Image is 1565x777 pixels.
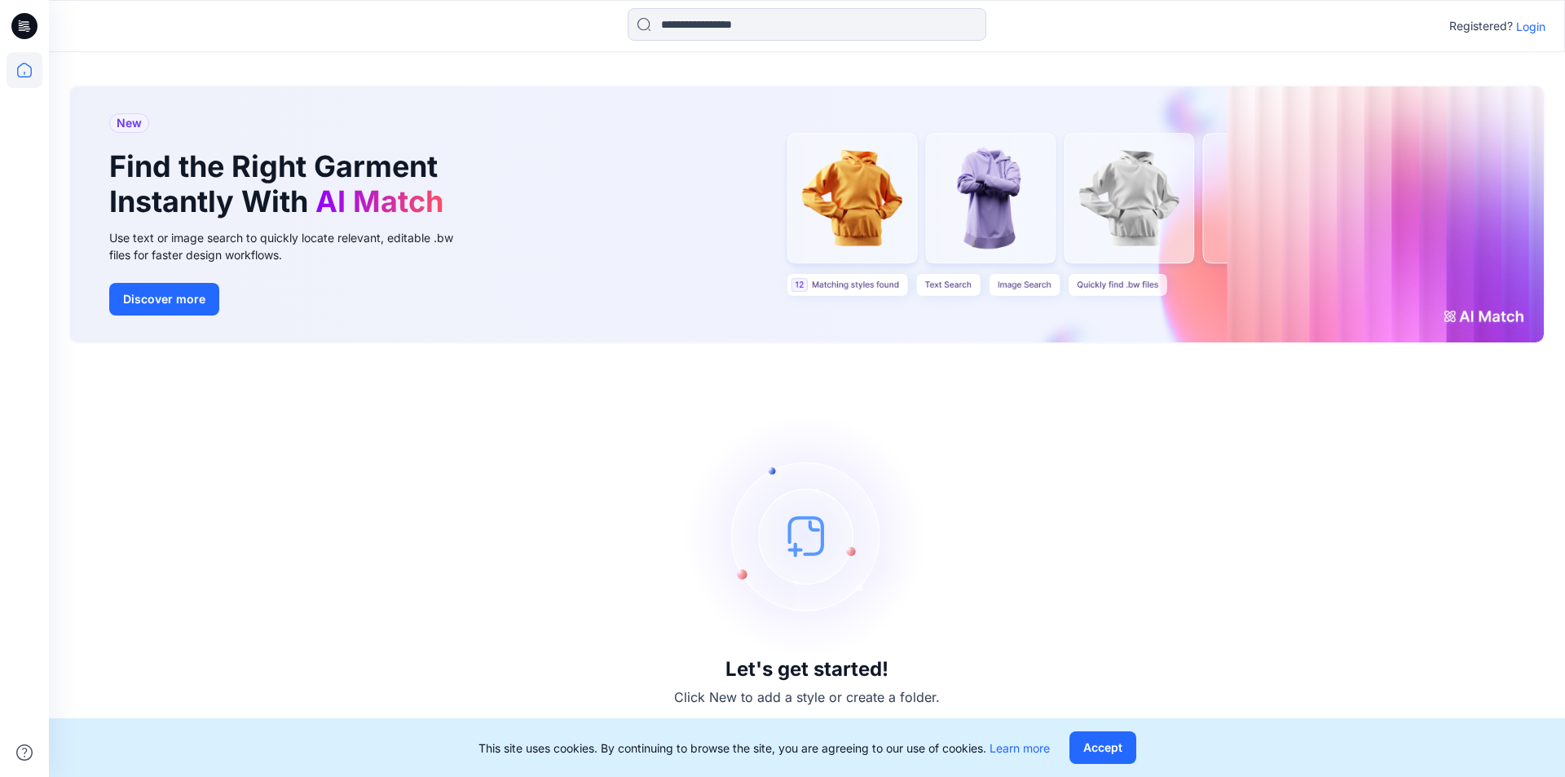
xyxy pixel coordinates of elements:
a: Learn more [990,741,1050,755]
p: Login [1516,18,1545,35]
button: Accept [1069,731,1136,764]
p: This site uses cookies. By continuing to browse the site, you are agreeing to our use of cookies. [478,739,1050,757]
span: New [117,113,142,133]
p: Registered? [1449,16,1513,36]
span: AI Match [315,183,443,219]
div: Use text or image search to quickly locate relevant, editable .bw files for faster design workflows. [109,229,476,263]
h1: Find the Right Garment Instantly With [109,149,452,219]
img: empty-state-image.svg [685,413,929,658]
h3: Let's get started! [725,658,888,681]
button: Discover more [109,283,219,316]
p: Click New to add a style or create a folder. [674,687,940,707]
